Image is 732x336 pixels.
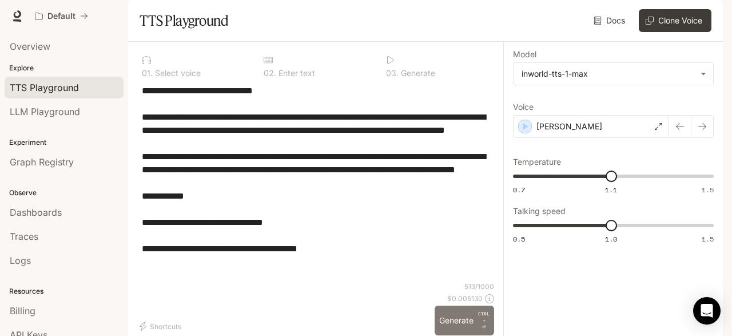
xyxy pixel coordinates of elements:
[264,69,276,77] p: 0 2 .
[513,207,566,215] p: Talking speed
[142,69,153,77] p: 0 1 .
[536,121,602,132] p: [PERSON_NAME]
[639,9,711,32] button: Clone Voice
[47,11,75,21] p: Default
[435,306,494,335] button: GenerateCTRL +⏎
[702,234,714,244] span: 1.5
[513,103,534,111] p: Voice
[386,69,399,77] p: 0 3 .
[30,5,93,27] button: All workspaces
[478,310,490,324] p: CTRL +
[591,9,630,32] a: Docs
[702,185,714,195] span: 1.5
[153,69,201,77] p: Select voice
[605,234,617,244] span: 1.0
[140,9,228,32] h1: TTS Playground
[605,185,617,195] span: 1.1
[513,185,525,195] span: 0.7
[464,282,494,291] p: 513 / 1000
[137,317,186,335] button: Shortcuts
[276,69,315,77] p: Enter text
[513,234,525,244] span: 0.5
[513,50,536,58] p: Model
[447,294,483,303] p: $ 0.005130
[513,158,561,166] p: Temperature
[693,297,721,325] div: Open Intercom Messenger
[399,69,435,77] p: Generate
[522,68,695,80] div: inworld-tts-1-max
[514,63,713,85] div: inworld-tts-1-max
[478,310,490,331] p: ⏎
